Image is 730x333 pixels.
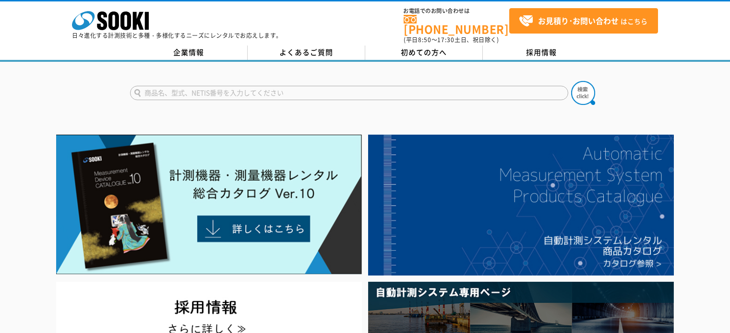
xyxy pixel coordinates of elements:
[130,46,248,60] a: 企業情報
[519,14,647,28] span: はこちら
[365,46,483,60] a: 初めての方へ
[248,46,365,60] a: よくあるご質問
[401,47,447,57] span: 初めての方へ
[437,35,455,44] span: 17:30
[418,35,431,44] span: 8:50
[483,46,600,60] a: 採用情報
[404,15,509,34] a: [PHONE_NUMBER]
[72,33,282,38] p: 日々進化する計測技術と多種・多様化するニーズにレンタルでお応えします。
[404,8,509,14] span: お電話でのお問い合わせは
[538,15,619,26] strong: お見積り･お問い合わせ
[56,135,362,275] img: Catalog Ver10
[509,8,658,34] a: お見積り･お問い合わせはこちら
[368,135,674,276] img: 自動計測システムカタログ
[130,86,568,100] input: 商品名、型式、NETIS番号を入力してください
[404,35,499,44] span: (平日 ～ 土日、祝日除く)
[571,81,595,105] img: btn_search.png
